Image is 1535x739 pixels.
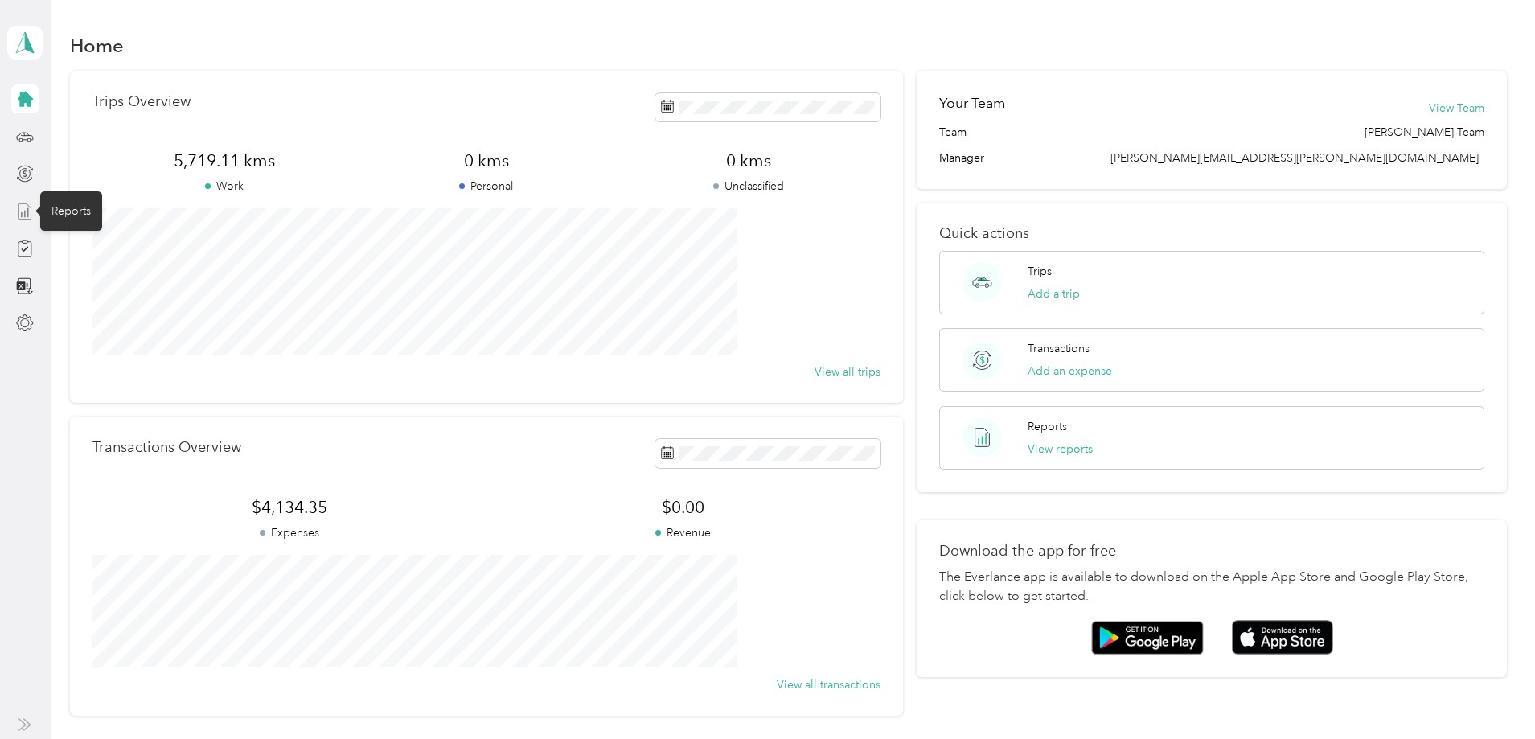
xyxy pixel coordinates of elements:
[1232,620,1333,655] img: App store
[92,439,241,456] p: Transactions Overview
[40,191,102,231] div: Reports
[92,178,355,195] p: Work
[1028,363,1112,380] button: Add an expense
[939,124,967,141] span: Team
[1091,621,1204,655] img: Google play
[92,496,486,519] span: $4,134.35
[939,225,1484,242] p: Quick actions
[618,178,880,195] p: Unclassified
[939,150,984,166] span: Manager
[92,150,355,172] span: 5,719.11 kms
[92,524,486,541] p: Expenses
[70,37,124,54] h1: Home
[1028,340,1090,357] p: Transactions
[618,150,880,172] span: 0 kms
[939,543,1484,560] p: Download the app for free
[939,93,1005,113] h2: Your Team
[1028,263,1052,280] p: Trips
[1429,100,1484,117] button: View Team
[1028,418,1067,435] p: Reports
[1445,649,1535,739] iframe: Everlance-gr Chat Button Frame
[355,178,618,195] p: Personal
[1110,151,1479,165] span: [PERSON_NAME][EMAIL_ADDRESS][PERSON_NAME][DOMAIN_NAME]
[815,363,880,380] button: View all trips
[355,150,618,172] span: 0 kms
[777,676,880,693] button: View all transactions
[939,568,1484,606] p: The Everlance app is available to download on the Apple App Store and Google Play Store, click be...
[1028,285,1080,302] button: Add a trip
[92,93,191,110] p: Trips Overview
[486,524,880,541] p: Revenue
[1028,441,1093,458] button: View reports
[1365,124,1484,141] span: [PERSON_NAME] Team
[486,496,880,519] span: $0.00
